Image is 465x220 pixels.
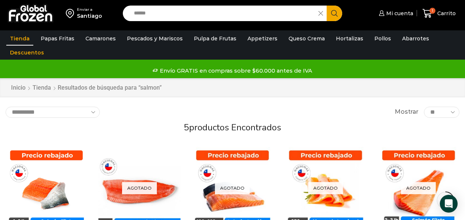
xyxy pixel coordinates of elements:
span: Mi cuenta [384,10,413,17]
a: Papas Fritas [37,31,78,46]
span: 1 [429,8,435,14]
div: Santiago [77,12,102,20]
img: address-field-icon.svg [66,7,77,20]
p: Agotado [122,182,157,194]
a: 1 Carrito [421,5,458,22]
a: Hortalizas [332,31,367,46]
a: Descuentos [6,46,48,60]
a: Pollos [371,31,395,46]
a: Mi cuenta [377,6,413,21]
button: Search button [327,6,342,21]
a: Pescados y Mariscos [123,31,186,46]
span: productos encontrados [189,121,281,133]
a: Pulpa de Frutas [190,31,240,46]
span: Mostrar [395,108,418,116]
span: 5 [184,121,189,133]
select: Pedido de la tienda [6,107,100,118]
div: Enviar a [77,7,102,12]
p: Agotado [401,182,436,194]
a: Queso Crema [285,31,328,46]
p: Agotado [215,182,250,194]
div: Open Intercom Messenger [440,195,458,213]
h1: Resultados de búsqueda para “salmon” [58,84,162,91]
span: Carrito [435,10,456,17]
a: Tienda [32,84,51,92]
a: Inicio [11,84,26,92]
a: Camarones [82,31,119,46]
a: Tienda [6,31,33,46]
a: Appetizers [244,31,281,46]
nav: Breadcrumb [11,84,162,92]
p: Agotado [308,182,343,194]
a: Abarrotes [398,31,433,46]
